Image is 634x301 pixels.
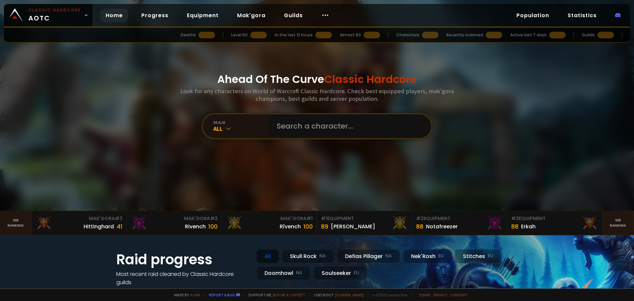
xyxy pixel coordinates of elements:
[170,292,200,297] span: Made by
[275,32,313,38] div: In the last 12 hours
[335,292,364,297] a: [DOMAIN_NAME]
[222,211,317,235] a: Mak'Gora#1Rîvench100
[185,222,206,231] div: Rivench
[84,222,114,231] div: Hittinghard
[131,215,218,222] div: Mak'Gora
[231,32,248,38] div: Level 60
[117,222,123,231] div: 41
[181,32,196,38] div: Deaths
[331,222,375,231] div: [PERSON_NAME]
[510,32,546,38] div: Active last 7 days
[317,211,412,235] a: #1Equipment89[PERSON_NAME]
[306,215,313,222] span: # 1
[32,211,127,235] a: Mak'Gora#3Hittinghard41
[115,215,123,222] span: # 3
[217,71,417,87] h1: Ahead Of The Curve
[313,266,368,280] div: Soulseeker
[36,215,123,222] div: Mak'Gora
[507,211,602,235] a: #3Equipment88Erkah
[210,215,218,222] span: # 2
[354,270,359,276] small: EU
[303,222,313,231] div: 100
[256,266,311,280] div: Doomhowl
[116,249,248,270] h1: Raid progress
[279,9,308,22] a: Guilds
[438,253,444,259] small: EU
[368,292,407,297] span: v. d752d5 - production
[521,222,536,231] div: Erkah
[232,9,271,22] a: Mak'gora
[116,270,248,286] h4: Most recent raid cleaned by Classic Hardcore guilds
[321,222,328,231] div: 89
[136,9,174,22] a: Progress
[602,211,634,235] a: Seeranking
[282,249,334,263] div: Skull Rock
[433,292,447,297] a: Privacy
[208,222,218,231] div: 100
[416,215,424,222] span: # 2
[582,32,595,38] div: Guilds
[321,215,327,222] span: # 1
[296,270,302,276] small: NA
[511,9,554,22] a: Population
[321,215,408,222] div: Equipment
[4,4,92,26] a: Classic HardcoreAOTC
[455,249,502,263] div: Stitches
[562,9,602,22] a: Statistics
[450,292,468,297] a: Consent
[385,253,392,259] small: NA
[310,292,364,297] span: Checkout
[511,222,518,231] div: 88
[416,222,423,231] div: 88
[213,120,269,125] div: realm
[213,125,269,132] div: All
[396,32,419,38] div: Characters
[178,87,456,102] h3: Look for any characters on World of Warcraft Classic Hardcore. Check best equipped players, mak'g...
[244,292,306,297] span: Support me,
[209,292,235,297] a: Report a bug
[418,292,431,297] a: Terms
[28,7,81,23] span: AOTC
[412,211,507,235] a: #2Equipment88Notafreezer
[116,287,159,294] a: See all progress
[226,215,313,222] div: Mak'Gora
[416,215,503,222] div: Equipment
[337,249,400,263] div: Defias Pillager
[511,215,519,222] span: # 3
[273,114,423,138] input: Search a character...
[426,222,458,231] div: Notafreezer
[28,7,81,13] small: Classic Hardcore
[182,9,224,22] a: Equipment
[256,249,279,263] div: All
[488,253,493,259] small: EU
[280,222,301,231] div: Rîvench
[319,253,326,259] small: NA
[190,292,200,297] a: a fan
[403,249,452,263] div: Nek'Rosh
[324,72,417,87] span: Classic Hardcore
[446,32,483,38] div: Recently scanned
[340,32,361,38] div: Almost 60
[511,215,598,222] div: Equipment
[100,9,128,22] a: Home
[127,211,222,235] a: Mak'Gora#2Rivench100
[273,292,306,297] a: Buy me a coffee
